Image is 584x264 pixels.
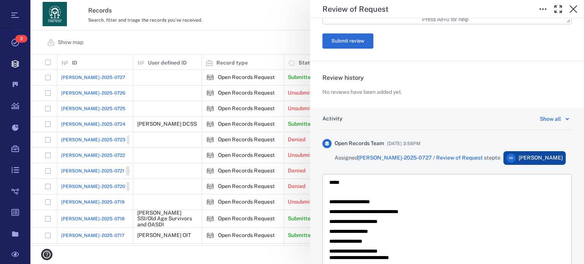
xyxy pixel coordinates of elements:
[567,16,570,23] div: Press the Up and Down arrow keys to resize the editor.
[15,35,27,43] span: 2
[540,114,561,123] div: Show all
[566,2,581,17] button: Close
[387,139,421,148] span: [DATE] 3:58PM
[335,154,500,162] span: Assigned step to
[519,154,563,162] span: [PERSON_NAME]
[551,2,566,17] button: Toggle Fullscreen
[335,140,384,147] span: Open Records Team
[506,153,516,163] div: R S
[406,16,486,22] div: Press Alt+0 for help
[322,33,373,49] button: Submit review
[17,5,33,12] span: Help
[322,73,572,82] h6: Review history
[322,5,389,14] h5: Review of Request
[358,155,483,161] a: [PERSON_NAME]-2025-0727 / Review of Request
[535,2,551,17] button: Toggle to Edit Boxes
[322,89,402,96] p: No reviews have been added yet.
[322,115,343,123] h6: Activity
